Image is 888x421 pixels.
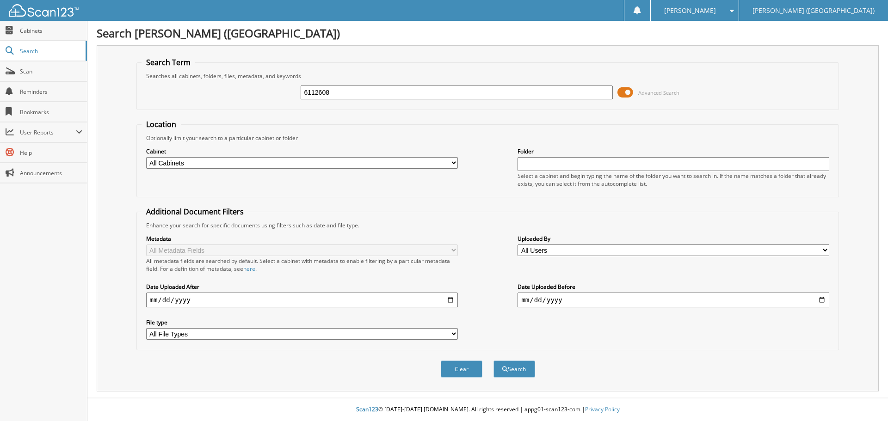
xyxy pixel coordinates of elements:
[146,318,458,326] label: File type
[20,169,82,177] span: Announcements
[9,4,79,17] img: scan123-logo-white.svg
[493,360,535,378] button: Search
[20,149,82,157] span: Help
[441,360,482,378] button: Clear
[842,377,888,421] iframe: Chat Widget
[518,235,829,243] label: Uploaded By
[243,265,255,273] a: here
[142,57,195,67] legend: Search Term
[518,293,829,307] input: end
[664,8,716,13] span: [PERSON_NAME]
[146,293,458,307] input: start
[20,88,82,96] span: Reminders
[20,67,82,75] span: Scan
[146,257,458,273] div: All metadata fields are searched by default. Select a cabinet with metadata to enable filtering b...
[146,147,458,155] label: Cabinet
[146,235,458,243] label: Metadata
[142,134,834,142] div: Optionally limit your search to a particular cabinet or folder
[518,283,829,291] label: Date Uploaded Before
[20,128,76,136] span: User Reports
[142,119,181,129] legend: Location
[20,27,82,35] span: Cabinets
[752,8,875,13] span: [PERSON_NAME] ([GEOGRAPHIC_DATA])
[142,207,248,217] legend: Additional Document Filters
[518,147,829,155] label: Folder
[585,405,620,413] a: Privacy Policy
[146,283,458,291] label: Date Uploaded After
[142,72,834,80] div: Searches all cabinets, folders, files, metadata, and keywords
[518,172,829,188] div: Select a cabinet and begin typing the name of the folder you want to search in. If the name match...
[20,47,81,55] span: Search
[356,405,378,413] span: Scan123
[142,221,834,229] div: Enhance your search for specific documents using filters such as date and file type.
[87,398,888,421] div: © [DATE]-[DATE] [DOMAIN_NAME]. All rights reserved | appg01-scan123-com |
[97,25,879,41] h1: Search [PERSON_NAME] ([GEOGRAPHIC_DATA])
[638,89,679,96] span: Advanced Search
[20,108,82,116] span: Bookmarks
